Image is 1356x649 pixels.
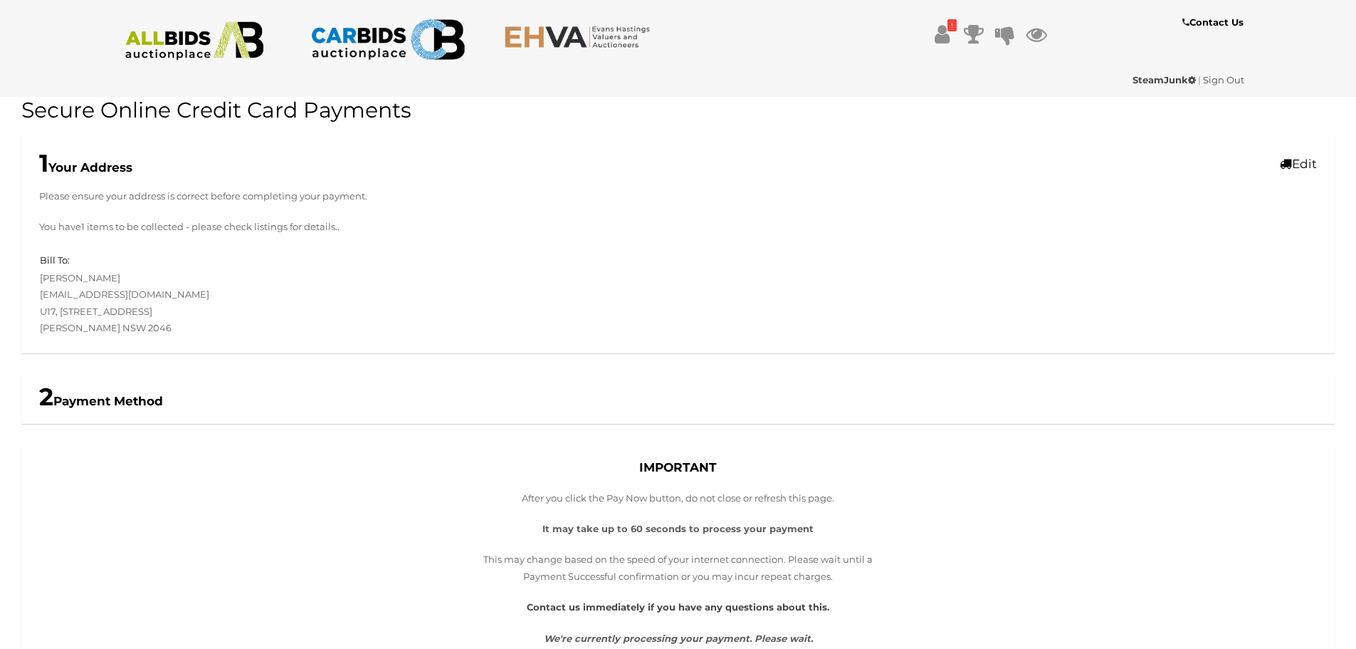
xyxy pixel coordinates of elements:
b: Your Address [39,160,132,175]
a: Contact Us [1182,14,1247,31]
span: | [1198,74,1201,85]
i: ! [947,19,957,31]
a: SteamJunk [1132,74,1198,85]
span: You have [39,219,81,235]
a: Sign Out [1203,74,1244,85]
a: Contact us immediately if you have any questions about this. [527,601,829,613]
b: Contact Us [1182,16,1244,28]
b: IMPORTANT [639,460,717,474]
p: After you click the Pay Now button, do not close or refresh this page. [483,490,873,507]
h5: Bill To: [40,255,70,265]
span: . [337,219,340,235]
p: Please ensure your address is correct before completing your payment. [39,188,1317,204]
a: Edit [1280,157,1317,171]
img: CARBIDS.com.au [310,14,465,65]
span: 1 items to be collected - please check listings for details. [81,219,337,235]
i: We're currently processing your payment. Please wait. [544,633,813,644]
strong: It may take up to 60 seconds to process your payment [542,523,814,534]
strong: SteamJunk [1132,74,1196,85]
div: [PERSON_NAME] [EMAIL_ADDRESS][DOMAIN_NAME] U17, [STREET_ADDRESS] [PERSON_NAME] NSW 2046 [29,252,678,337]
img: EHVA.com.au [504,25,658,48]
span: 1 [39,148,48,178]
a: ! [932,21,953,47]
img: ALLBIDS.com.au [117,21,272,61]
b: Payment Method [39,394,163,408]
p: This may change based on the speed of your internet connection. Please wait until a Payment Succe... [483,551,873,585]
span: 2 [39,382,53,412]
h1: Secure Online Credit Card Payments [21,98,1335,122]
